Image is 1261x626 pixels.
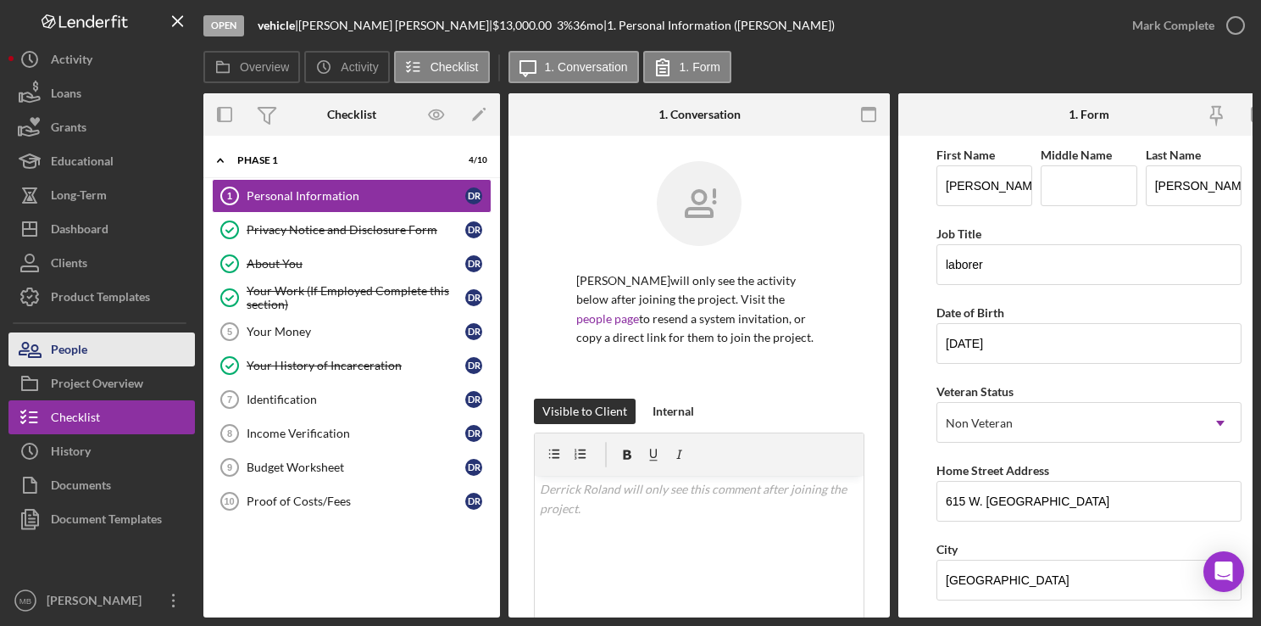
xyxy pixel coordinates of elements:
button: Overview [203,51,300,83]
label: Activity [341,60,378,74]
button: 1. Conversation [508,51,639,83]
div: 3 % [557,19,573,32]
button: Loans [8,76,195,110]
tspan: 9 [227,462,232,472]
button: Clients [8,246,195,280]
a: 8Income VerificationDR [212,416,492,450]
div: Checklist [327,108,376,121]
div: D R [465,391,482,408]
button: Dashboard [8,212,195,246]
label: Middle Name [1041,148,1112,162]
a: people page [576,311,639,326]
button: Checklist [8,400,195,434]
tspan: 10 [224,496,234,506]
label: Last Name [1146,148,1201,162]
div: [PERSON_NAME] [42,584,153,622]
div: | 1. Personal Information ([PERSON_NAME]) [603,19,835,32]
button: Project Overview [8,366,195,400]
div: Loans [51,76,81,115]
div: Phase 1 [237,155,445,165]
div: Your Money [247,325,465,338]
a: 7IdentificationDR [212,383,492,416]
label: 1. Form [680,60,720,74]
a: 9Budget WorksheetDR [212,450,492,484]
a: Document Templates [8,502,195,536]
b: vehicle [258,18,295,32]
text: MB [19,596,31,606]
div: [PERSON_NAME] [PERSON_NAME] | [298,19,492,32]
div: 4 / 10 [457,155,487,165]
a: 1Personal InformationDR [212,179,492,213]
div: Personal Information [247,189,465,203]
div: Open [203,15,244,36]
label: First Name [936,148,995,162]
div: D R [465,221,482,238]
a: 5Your MoneyDR [212,315,492,349]
tspan: 8 [227,428,232,439]
div: Documents [51,468,111,506]
a: About YouDR [212,247,492,281]
button: 1. Form [643,51,731,83]
div: Proof of Costs/Fees [247,495,465,508]
p: [PERSON_NAME] will only see the activity below after joining the project. Visit the to resend a s... [576,271,822,348]
label: Date of Birth [936,305,1004,320]
button: Product Templates [8,280,195,314]
button: Checklist [394,51,490,83]
div: Non Veteran [946,416,1013,430]
button: People [8,333,195,366]
div: $13,000.00 [492,19,557,32]
button: Grants [8,110,195,144]
div: Your Work (If Employed Complete this section) [247,284,465,311]
a: Your Work (If Employed Complete this section)DR [212,281,492,315]
div: D R [465,255,482,272]
div: 1. Conversation [658,108,741,121]
div: | [258,19,298,32]
div: D R [465,425,482,442]
button: Activity [8,42,195,76]
button: Educational [8,144,195,178]
button: Documents [8,468,195,502]
div: D R [465,323,482,340]
button: Long-Term [8,178,195,212]
label: Home Street Address [936,463,1049,478]
div: Dashboard [51,212,108,250]
button: MB[PERSON_NAME] [8,584,195,618]
button: Internal [644,399,703,424]
button: History [8,434,195,468]
div: Activity [51,42,92,81]
label: Checklist [431,60,479,74]
div: Checklist [51,400,100,439]
div: Internal [653,399,694,424]
a: 10Proof of Costs/FeesDR [212,484,492,518]
div: Income Verification [247,427,465,440]
div: Open Intercom Messenger [1203,551,1244,592]
div: Identification [247,393,465,406]
div: History [51,434,91,472]
div: D R [465,459,482,476]
label: Overview [240,60,289,74]
div: D R [465,357,482,374]
tspan: 7 [227,394,232,405]
div: Educational [51,144,114,182]
label: 1. Conversation [545,60,628,74]
button: Activity [304,51,389,83]
div: Project Overview [51,366,143,405]
div: 36 mo [573,19,603,32]
button: Mark Complete [1115,8,1253,42]
div: People [51,333,87,371]
div: Mark Complete [1132,8,1214,42]
button: Visible to Client [534,399,636,424]
tspan: 5 [227,327,232,337]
